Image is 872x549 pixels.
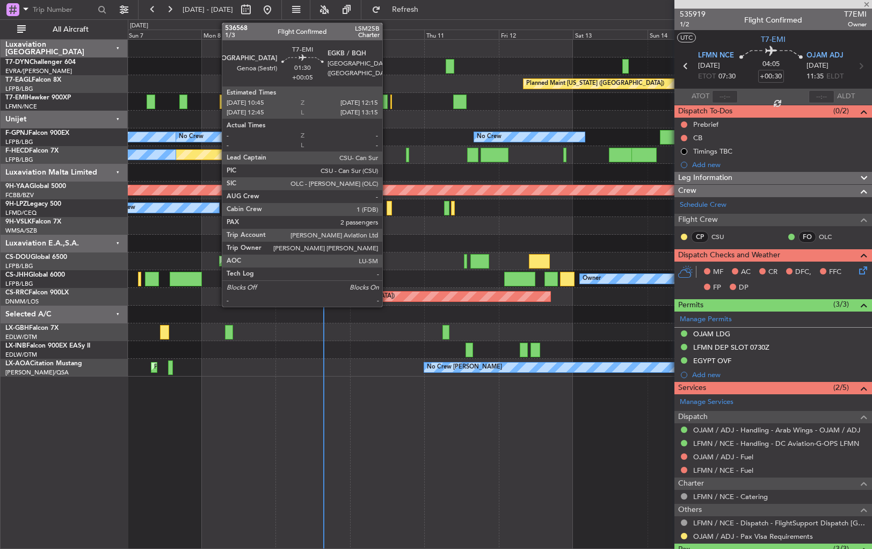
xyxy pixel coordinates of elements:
span: T7-EAGL [5,77,32,83]
span: [DATE] [806,61,829,71]
span: Others [678,504,702,516]
a: 9H-VSLKFalcon 7X [5,219,61,225]
a: LFMN / NCE - Fuel [693,466,753,475]
a: LFMN / NCE - Dispatch - FlightSupport Dispatch [GEOGRAPHIC_DATA] [693,518,867,528]
span: CS-DOU [5,254,31,261]
a: Manage Permits [680,314,732,325]
span: Crew [678,185,696,197]
span: T7-EMI [5,95,26,101]
div: No Crew [179,129,204,145]
span: (3/3) [833,299,849,310]
span: 9H-YAA [5,183,30,190]
div: Mon 8 [201,30,276,39]
a: [PERSON_NAME]/QSA [5,369,69,377]
span: [DATE] [698,61,720,71]
a: LFMN / NCE - Catering [693,492,768,501]
span: [DATE] - [DATE] [183,5,233,15]
span: 9H-LPZ [5,201,27,207]
div: Planned Maint [GEOGRAPHIC_DATA] ([GEOGRAPHIC_DATA]) [226,288,395,305]
input: Trip Number [33,2,95,18]
div: Tue 9 [275,30,350,39]
div: Sun 7 [127,30,201,39]
div: Add new [692,160,867,169]
a: F-GPNJFalcon 900EX [5,130,69,136]
div: Planned Maint [GEOGRAPHIC_DATA] [245,93,347,110]
span: All Aircraft [28,26,113,33]
div: OJAM LDG [693,329,730,338]
div: EGYPT OVF [693,356,731,365]
span: 1/2 [680,20,706,29]
span: CR [768,267,777,278]
div: CP [691,231,709,243]
span: T7-EMI [761,34,786,45]
span: CS-JHH [5,272,28,278]
span: T7EMI [844,9,867,20]
span: LX-GBH [5,325,29,331]
span: (0/2) [833,105,849,117]
div: Wed 10 [350,30,425,39]
span: CS-RRC [5,290,28,296]
div: Sun 14 [648,30,722,39]
span: 535919 [680,9,706,20]
span: MF [713,267,723,278]
button: Refresh [367,1,431,18]
a: F-HECDFalcon 7X [5,148,59,154]
span: FP [713,283,721,293]
div: Planned Maint [GEOGRAPHIC_DATA] ([GEOGRAPHIC_DATA]) [222,253,391,269]
a: LFPB/LBG [5,280,33,288]
span: OJAM ADJ [806,50,844,61]
a: OJAM / ADJ - Handling - Arab Wings - OJAM / ADJ [693,425,860,435]
a: CSU [711,232,736,242]
span: 04:05 [762,59,780,70]
a: T7-DYNChallenger 604 [5,59,76,66]
div: LFMN DEP SLOT 0730Z [693,343,769,352]
span: Leg Information [678,172,732,184]
div: [DATE] [130,21,148,31]
div: CB [693,133,702,142]
a: Schedule Crew [680,200,726,211]
button: All Aircraft [12,21,117,38]
span: DP [739,283,749,293]
div: No Crew [PERSON_NAME] [427,359,502,375]
a: 9H-YAAGlobal 5000 [5,183,66,190]
span: FFC [829,267,841,278]
a: OJAM / ADJ - Pax Visa Requirements [693,532,813,541]
span: (2/5) [833,382,849,393]
span: ETOT [698,71,716,82]
span: 07:30 [718,71,736,82]
a: CS-RRCFalcon 900LX [5,290,69,296]
span: Dispatch [678,411,708,423]
span: ATOT [692,91,709,102]
span: Owner [844,20,867,29]
a: T7-EMIHawker 900XP [5,95,71,101]
a: Manage Services [680,397,733,408]
div: Timings TBC [693,147,732,156]
div: Prebrief [693,120,718,129]
a: 9H-LPZLegacy 500 [5,201,61,207]
span: Refresh [383,6,428,13]
a: LFPB/LBG [5,85,33,93]
a: LX-AOACitation Mustang [5,360,82,367]
a: EDLW/DTM [5,333,37,341]
a: EVRA/[PERSON_NAME] [5,67,72,75]
a: LFPB/LBG [5,156,33,164]
span: F-HECD [5,148,29,154]
a: LFMD/CEQ [5,209,37,217]
span: DFC, [795,267,811,278]
a: CS-JHHGlobal 6000 [5,272,65,278]
a: LFMN/NCE [5,103,37,111]
span: Permits [678,299,703,312]
a: LX-GBHFalcon 7X [5,325,59,331]
a: T7-EAGLFalcon 8X [5,77,61,83]
span: Dispatch Checks and Weather [678,249,780,262]
a: OJAM / ADJ - Fuel [693,452,753,461]
span: 11:35 [806,71,824,82]
div: Sat 13 [573,30,648,39]
div: Planned Maint [US_STATE] ([GEOGRAPHIC_DATA]) [526,76,664,92]
div: Planned Maint [GEOGRAPHIC_DATA] ([GEOGRAPHIC_DATA]) [154,359,323,375]
span: ALDT [837,91,855,102]
a: EDLW/DTM [5,351,37,359]
span: Flight Crew [678,214,718,226]
span: LX-INB [5,343,26,349]
a: DNMM/LOS [5,298,39,306]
